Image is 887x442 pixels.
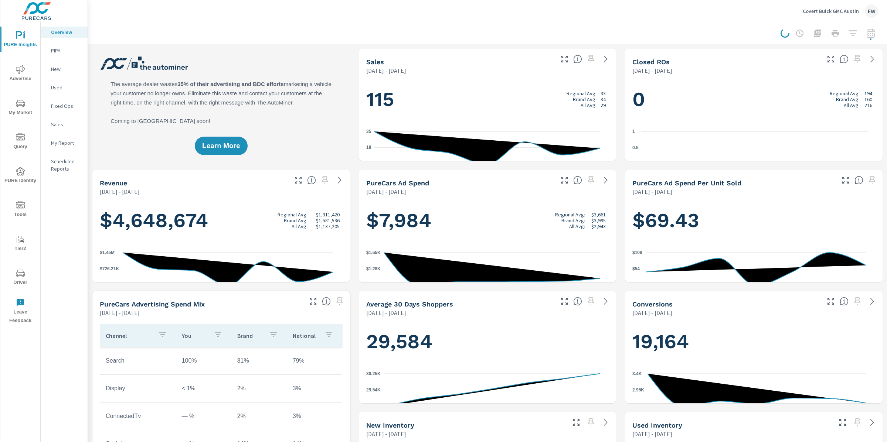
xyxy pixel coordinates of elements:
span: PURE Insights [3,31,38,49]
button: Make Fullscreen [558,295,570,307]
span: Select a preset date range to save this widget [585,174,597,186]
button: Make Fullscreen [558,53,570,65]
span: Tier2 [3,235,38,253]
text: $54 [632,266,640,271]
p: $3,995 [591,217,606,223]
text: 35 [366,129,371,134]
td: 3% [287,379,342,398]
p: Regional Avg: [278,212,307,217]
p: Brand [237,332,263,339]
a: See more details in report [866,417,878,428]
p: Sales [51,121,82,128]
p: [DATE] - [DATE] [632,429,672,438]
text: $1.28K [366,266,381,271]
span: Total cost of media for all PureCars channels for the selected dealership group over the selected... [573,176,582,185]
span: My Market [3,99,38,117]
span: Select a preset date range to save this widget [852,295,863,307]
button: Make Fullscreen [825,295,837,307]
div: Sales [41,119,88,130]
h5: Used Inventory [632,421,682,429]
button: Learn More [195,137,247,155]
h5: Sales [366,58,384,66]
td: 2% [231,379,287,398]
td: 79% [287,352,342,370]
a: See more details in report [866,53,878,65]
p: $3,661 [591,212,606,217]
div: EW [865,4,878,18]
p: 29 [601,102,606,108]
button: Make Fullscreen [570,417,582,428]
span: The number of dealer-specified goals completed by a visitor. [Source: This data is provided by th... [840,297,849,306]
p: My Report [51,139,82,147]
p: Scheduled Reports [51,158,82,172]
div: Scheduled Reports [41,156,88,174]
span: Select a preset date range to save this widget [852,417,863,428]
span: Driver [3,269,38,287]
span: Number of vehicles sold by the dealership over the selected date range. [Source: This data is sou... [573,55,582,64]
text: 0.5 [632,145,639,150]
h5: Closed ROs [632,58,670,66]
p: All Avg: [292,223,307,229]
td: — % [176,407,231,425]
h1: 115 [366,87,609,112]
td: 100% [176,352,231,370]
span: Tools [3,201,38,219]
p: Brand Avg: [284,217,307,223]
p: $2,943 [591,223,606,229]
text: $108 [632,250,642,255]
span: Leave Feedback [3,298,38,325]
p: [DATE] - [DATE] [632,308,672,317]
div: Used [41,82,88,93]
a: See more details in report [334,174,346,186]
p: [DATE] - [DATE] [366,187,406,196]
div: Fixed Ops [41,100,88,112]
p: 34 [601,96,606,102]
p: $1,311,420 [316,212,340,217]
text: 1 [632,129,635,134]
p: All Avg: [569,223,585,229]
button: Make Fullscreen [840,174,852,186]
h5: PureCars Ad Spend Per Unit Sold [632,179,741,187]
p: $1,581,536 [316,217,340,223]
span: Select a preset date range to save this widget [866,174,878,186]
p: Fixed Ops [51,102,82,110]
button: Make Fullscreen [307,295,319,307]
h1: $4,648,674 [100,208,343,233]
h1: 19,164 [632,329,875,354]
a: See more details in report [600,417,612,428]
text: 2.95K [632,387,644,393]
text: 18 [366,145,371,150]
p: Channel [106,332,152,339]
h1: $7,984 [366,208,609,233]
text: $1.45M [100,250,115,255]
td: 2% [231,407,287,425]
p: Brand Avg: [561,217,585,223]
div: nav menu [0,22,40,328]
p: All Avg: [581,102,597,108]
p: Regional Avg: [567,90,597,96]
p: New [51,65,82,73]
text: 3.4K [632,371,642,376]
h5: PureCars Advertising Spend Mix [100,300,205,308]
div: Overview [41,27,88,38]
span: Select a preset date range to save this widget [585,295,597,307]
text: $1.55K [366,250,381,255]
a: See more details in report [866,295,878,307]
a: See more details in report [600,174,612,186]
p: [DATE] - [DATE] [100,187,140,196]
p: Covert Buick GMC Austin [803,8,859,14]
p: You [182,332,208,339]
h5: Average 30 Days Shoppers [366,300,453,308]
p: [DATE] - [DATE] [366,308,406,317]
td: Search [100,352,176,370]
p: $1,137,205 [316,223,340,229]
td: < 1% [176,379,231,398]
p: National [293,332,319,339]
button: Make Fullscreen [292,174,304,186]
p: Brand Avg: [573,96,597,102]
p: [DATE] - [DATE] [632,66,672,75]
span: Learn More [202,143,240,149]
td: Display [100,379,176,398]
span: PURE Identity [3,167,38,185]
p: [DATE] - [DATE] [100,308,140,317]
